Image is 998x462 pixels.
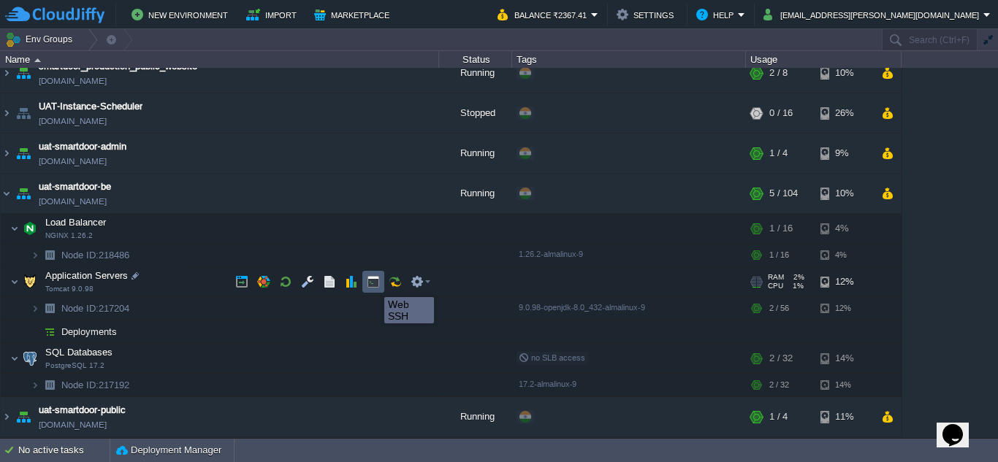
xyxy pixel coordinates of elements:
div: 2 / 32 [769,344,793,373]
div: Running [439,53,512,93]
div: 1 / 16 [769,244,789,266]
a: [DOMAIN_NAME] [39,194,107,209]
div: 10% [820,174,868,213]
span: 218486 [60,249,132,261]
a: Node ID:218486 [60,249,132,261]
a: Node ID:217204 [60,302,132,315]
div: Name [1,51,438,68]
div: Running [439,134,512,173]
button: New Environment [132,6,232,23]
a: uat-smartdoor-be [39,180,111,194]
img: AMDAwAAAACH5BAEAAAAALAAAAAABAAEAAAICRAEAOw== [20,344,40,373]
img: CloudJiffy [5,6,104,24]
div: Status [440,51,511,68]
img: AMDAwAAAACH5BAEAAAAALAAAAAABAAEAAAICRAEAOw== [39,297,60,320]
span: no SLB access [519,353,585,362]
a: uat-smartdoor-public [39,403,126,417]
img: AMDAwAAAACH5BAEAAAAALAAAAAABAAEAAAICRAEAOw== [10,267,19,296]
a: Application ServersTomcat 9.0.98 [44,270,130,281]
button: Marketplace [314,6,394,23]
div: 26% [820,93,868,133]
img: AMDAwAAAACH5BAEAAAAALAAAAAABAAEAAAICRAEAOw== [31,244,39,266]
img: AMDAwAAAACH5BAEAAAAALAAAAAABAAEAAAICRAEAOw== [39,374,60,396]
div: 11% [820,397,868,436]
span: 217192 [60,379,132,391]
img: AMDAwAAAACH5BAEAAAAALAAAAAABAAEAAAICRAEAOw== [39,320,60,343]
span: Node ID: [61,303,99,314]
div: Tags [513,51,745,68]
span: 9.0.98-openjdk-8.0_432-almalinux-9 [519,303,645,312]
div: 2 / 32 [769,374,789,396]
img: AMDAwAAAACH5BAEAAAAALAAAAAABAAEAAAICRAEAOw== [1,93,12,133]
span: Node ID: [61,250,99,261]
div: 9% [820,134,868,173]
div: Web SSH [388,299,430,322]
img: AMDAwAAAACH5BAEAAAAALAAAAAABAAEAAAICRAEAOw== [20,214,40,243]
div: 2 / 8 [769,53,788,93]
img: AMDAwAAAACH5BAEAAAAALAAAAAABAAEAAAICRAEAOw== [31,374,39,396]
a: [DOMAIN_NAME] [39,154,107,169]
span: CPU [768,282,783,290]
span: Tomcat 9.0.98 [45,285,94,293]
button: Env Groups [5,29,77,50]
span: Node ID: [61,380,99,390]
img: AMDAwAAAACH5BAEAAAAALAAAAAABAAEAAAICRAEAOw== [13,134,34,173]
img: AMDAwAAAACH5BAEAAAAALAAAAAABAAEAAAICRAEAOw== [34,58,41,62]
button: Import [246,6,301,23]
button: [EMAIL_ADDRESS][PERSON_NAME][DOMAIN_NAME] [763,6,983,23]
a: UAT-Instance-Scheduler [39,99,142,114]
span: 217204 [60,302,132,315]
div: Running [439,174,512,213]
div: 0 / 16 [769,93,793,133]
span: PostgreSQL 17.2 [45,361,104,370]
button: Deployment Manager [116,443,221,458]
div: 1 / 4 [769,397,788,436]
img: AMDAwAAAACH5BAEAAAAALAAAAAABAAEAAAICRAEAOw== [1,174,12,213]
iframe: chat widget [937,404,983,447]
div: 5 / 104 [769,174,798,213]
span: 1% [789,282,804,290]
a: Load BalancerNGINX 1.26.2 [44,217,108,228]
img: AMDAwAAAACH5BAEAAAAALAAAAAABAAEAAAICRAEAOw== [31,320,39,343]
span: SQL Databases [44,346,115,358]
img: AMDAwAAAACH5BAEAAAAALAAAAAABAAEAAAICRAEAOw== [10,344,19,373]
span: NGINX 1.26.2 [45,231,93,240]
div: No active tasks [18,439,110,462]
a: [DOMAIN_NAME] [39,74,107,88]
img: AMDAwAAAACH5BAEAAAAALAAAAAABAAEAAAICRAEAOw== [13,53,34,93]
span: 2% [790,273,804,282]
div: Stopped [439,93,512,133]
div: 10% [820,53,868,93]
div: 2 / 56 [769,297,789,320]
a: [DOMAIN_NAME] [39,114,107,128]
a: [DOMAIN_NAME] [39,417,107,432]
div: 14% [820,344,868,373]
div: 1 / 4 [769,134,788,173]
div: 12% [820,297,868,320]
div: 4% [820,244,868,266]
img: AMDAwAAAACH5BAEAAAAALAAAAAABAAEAAAICRAEAOw== [39,244,60,266]
a: Deployments [60,326,119,338]
img: AMDAwAAAACH5BAEAAAAALAAAAAABAAEAAAICRAEAOw== [1,397,12,436]
span: 17.2-almalinux-9 [519,380,576,388]
div: 4% [820,214,868,243]
div: Running [439,397,512,436]
span: 1.26.2-almalinux-9 [519,250,583,258]
button: Settings [617,6,678,23]
img: AMDAwAAAACH5BAEAAAAALAAAAAABAAEAAAICRAEAOw== [1,134,12,173]
div: 1 / 16 [769,214,793,243]
div: Usage [747,51,901,68]
span: RAM [768,273,784,282]
a: Node ID:217192 [60,379,132,391]
img: AMDAwAAAACH5BAEAAAAALAAAAAABAAEAAAICRAEAOw== [20,267,40,296]
img: AMDAwAAAACH5BAEAAAAALAAAAAABAAEAAAICRAEAOw== [13,174,34,213]
img: AMDAwAAAACH5BAEAAAAALAAAAAABAAEAAAICRAEAOw== [13,93,34,133]
img: AMDAwAAAACH5BAEAAAAALAAAAAABAAEAAAICRAEAOw== [31,297,39,320]
img: AMDAwAAAACH5BAEAAAAALAAAAAABAAEAAAICRAEAOw== [1,53,12,93]
a: uat-smartdoor-admin [39,139,126,154]
div: 12% [820,267,868,296]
